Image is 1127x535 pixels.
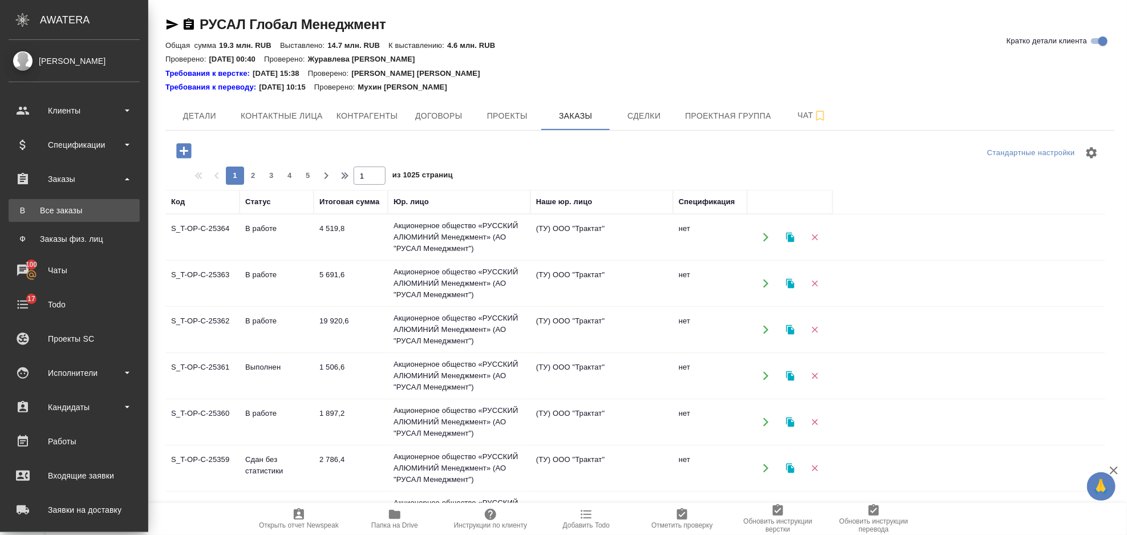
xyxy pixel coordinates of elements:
[673,264,747,303] td: нет
[803,411,826,434] button: Удалить
[240,310,314,350] td: В работе
[779,318,802,342] button: Клонировать
[9,171,140,188] div: Заказы
[171,196,185,208] div: Код
[388,261,530,306] td: Акционерное общество «РУССКИЙ АЛЮМИНИЙ Менеджмент» (АО "РУСАЛ Менеджмент")
[9,467,140,484] div: Входящие заявки
[244,167,262,185] button: 2
[281,167,299,185] button: 4
[281,170,299,181] span: 4
[785,108,840,123] span: Чат
[314,495,388,534] td: 1 719
[651,521,712,529] span: Отметить проверку
[394,196,429,208] div: Юр. лицо
[392,168,453,185] span: из 1025 страниц
[241,109,323,123] span: Контактные лица
[240,217,314,257] td: В работе
[314,82,358,93] p: Проверено:
[634,503,730,535] button: Отметить проверку
[327,41,388,50] p: 14.7 млн. RUB
[9,433,140,450] div: Работы
[240,356,314,396] td: Выполнен
[833,517,915,533] span: Обновить инструкции перевода
[530,402,673,442] td: (ТУ) ООО "Трактат"
[262,167,281,185] button: 3
[240,402,314,442] td: В работе
[538,503,634,535] button: Добавить Todo
[337,109,398,123] span: Контрагенты
[3,496,145,524] a: Заявки на доставку
[308,55,424,63] p: Журавлева [PERSON_NAME]
[299,167,317,185] button: 5
[530,217,673,257] td: (ТУ) ООО "Трактат"
[165,82,259,93] div: Нажми, чтобы открыть папку с инструкцией
[673,356,747,396] td: нет
[314,264,388,303] td: 5 691,6
[779,272,802,295] button: Клонировать
[9,364,140,382] div: Исполнители
[165,310,240,350] td: S_T-OP-C-25362
[779,364,802,388] button: Клонировать
[1087,472,1116,501] button: 🙏
[264,55,308,63] p: Проверено:
[240,448,314,488] td: Сдан без статистики
[388,307,530,352] td: Акционерное общество «РУССКИЙ АЛЮМИНИЙ Менеджмент» (АО "РУСАЛ Менеджмент")
[165,448,240,488] td: S_T-OP-C-25359
[165,55,209,63] p: Проверено:
[984,144,1078,162] div: split button
[480,109,534,123] span: Проекты
[165,217,240,257] td: S_T-OP-C-25364
[165,264,240,303] td: S_T-OP-C-25363
[443,503,538,535] button: Инструкции по клиенту
[259,521,339,529] span: Открыть отчет Newspeak
[253,68,308,79] p: [DATE] 15:38
[3,427,145,456] a: Работы
[314,310,388,350] td: 19 920,6
[9,199,140,222] a: ВВсе заказы
[813,109,827,123] svg: Подписаться
[200,17,386,32] a: РУСАЛ Глобал Менеджмент
[803,272,826,295] button: Удалить
[530,264,673,303] td: (ТУ) ООО "Трактат"
[673,310,747,350] td: нет
[351,68,489,79] p: [PERSON_NAME] [PERSON_NAME]
[673,448,747,488] td: нет
[259,82,314,93] p: [DATE] 10:15
[262,170,281,181] span: 3
[3,290,145,319] a: 17Todo
[673,495,747,534] td: нет
[9,102,140,119] div: Клиенты
[737,517,819,533] span: Обновить инструкции верстки
[40,9,148,31] div: AWATERA
[21,293,42,305] span: 17
[548,109,603,123] span: Заказы
[165,495,240,534] td: S_T-OP-C-25358
[454,521,528,529] span: Инструкции по клиенту
[165,356,240,396] td: S_T-OP-C-25361
[19,259,44,270] span: 100
[165,41,219,50] p: Общая сумма
[347,503,443,535] button: Папка на Drive
[240,264,314,303] td: В работе
[411,109,466,123] span: Договоры
[530,495,673,534] td: (ТУ) ООО "Трактат"
[9,262,140,279] div: Чаты
[219,41,280,50] p: 19.3 млн. RUB
[1078,139,1105,167] span: Настроить таблицу
[209,55,265,63] p: [DATE] 00:40
[754,457,777,480] button: Открыть
[319,196,379,208] div: Итоговая сумма
[754,272,777,295] button: Открыть
[299,170,317,181] span: 5
[9,228,140,250] a: ФЗаказы физ. лиц
[754,411,777,434] button: Открыть
[530,356,673,396] td: (ТУ) ООО "Трактат"
[673,402,747,442] td: нет
[280,41,327,50] p: Выставлено:
[3,256,145,285] a: 100Чаты
[3,325,145,353] a: Проекты SC
[371,521,418,529] span: Папка на Drive
[530,448,673,488] td: (ТУ) ООО "Трактат"
[165,402,240,442] td: S_T-OP-C-25360
[388,445,530,491] td: Акционерное общество «РУССКИЙ АЛЮМИНИЙ Менеджмент» (АО "РУСАЛ Менеджмент")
